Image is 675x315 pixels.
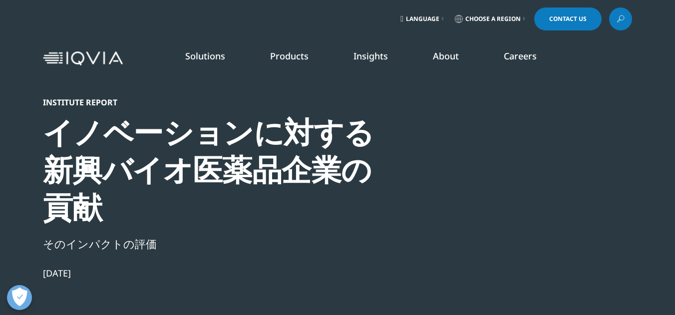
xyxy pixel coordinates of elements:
[43,267,385,279] div: [DATE]
[549,16,587,22] span: Contact Us
[534,7,602,30] a: Contact Us
[504,50,537,62] a: Careers
[43,97,385,107] div: Institute Report
[7,285,32,310] button: 優先設定センターを開く
[43,235,385,252] div: そのインパクトの評価
[43,113,385,226] div: イノベーションに対する新興バイオ医薬品企業の貢献
[127,35,632,82] nav: Primary
[270,50,309,62] a: Products
[433,50,459,62] a: About
[353,50,388,62] a: Insights
[465,15,521,23] span: Choose a Region
[185,50,225,62] a: Solutions
[406,15,439,23] span: Language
